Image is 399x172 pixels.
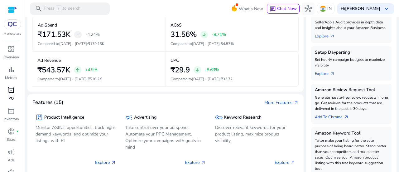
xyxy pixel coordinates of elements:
span: donut_small [7,128,15,135]
p: IN [327,3,332,14]
p: Generate hassle-free review requests in one go. Get reviews for the products that are delivered i... [315,95,388,111]
span: chat [270,6,276,12]
span: 34.57% [221,41,234,46]
p: PO [8,96,14,101]
a: Explorearrow_outward [315,31,340,39]
h5: Advertising [134,115,156,120]
span: arrow_outward [330,71,335,76]
p: -8.63% [205,68,219,72]
p: Take control over your ad spend, Automate your PPC Management, Optimize your campaigns with goals... [125,124,206,150]
span: Chat Now [277,6,297,12]
b: [PERSON_NAME] [345,6,380,12]
span: - [77,31,79,38]
span: [DATE] - [DATE] [59,41,87,46]
h5: Amazon Review Request Tool [315,87,388,93]
span: search [35,5,42,12]
p: -4.24% [85,32,100,37]
span: [DATE] - [DATE] [192,76,220,81]
span: dashboard [7,45,15,53]
span: hub [305,5,312,12]
img: QC-logo.svg [7,22,18,27]
span: campaign [125,114,133,121]
p: Discover relevant keywords for your product listing, maximize product visibility [215,124,296,144]
span: arrow_outward [330,34,335,39]
span: arrow_upward [75,67,80,72]
p: Compared to : [171,76,293,82]
h2: ₹29.9 [171,66,190,75]
span: fiber_manual_record [16,130,19,133]
span: arrow_outward [111,160,116,165]
p: Ads [8,157,15,163]
p: Press to search [44,5,80,12]
button: hub [302,2,315,15]
h5: Keyword Research [224,115,262,120]
span: campaign [7,148,15,156]
span: keyboard_arrow_down [383,5,390,12]
p: Compared to : [37,76,160,82]
h4: Features (15) [32,100,63,106]
p: Compared to : [171,41,293,47]
span: [DATE] - [DATE] [192,41,220,46]
p: Explore [95,159,116,166]
p: Explore [275,159,296,166]
p: Inventory [3,116,19,122]
p: Tailor make your listing for the sole purpose of being heard better. Stand better than your compe... [315,138,388,171]
p: Sales [7,137,16,142]
span: / [56,5,61,12]
span: [DATE] - [DATE] [59,76,87,81]
p: Compared to : [38,41,160,47]
p: Marketplace [4,32,21,36]
h5: Product Intelligence [44,115,84,120]
img: in.svg [320,6,326,12]
span: arrow_outward [291,160,296,165]
span: arrow_outward [294,100,299,105]
p: +4.9% [85,68,98,72]
p: Ad Spend [38,22,57,28]
span: ₹32.72 [221,76,233,81]
h2: 31.56% [171,30,197,39]
p: ACoS [171,22,182,28]
h2: ₹543.57K [37,66,70,75]
p: Monitor ASINs, opportunities, track high-demand keywords, and optimize your listings with PI [36,124,116,144]
button: chatChat Now [267,4,300,14]
p: Explore [185,159,206,166]
span: orders [7,86,15,94]
h5: Setup Dayparting [315,50,388,55]
p: Ad Revenue [37,57,61,64]
span: arrow_downward [202,32,207,37]
h5: Amazon Keyword Tool [315,131,388,136]
p: -8.71% [212,32,226,37]
span: ₹179.13K [88,41,104,46]
span: inventory_2 [7,107,15,115]
p: CPC [171,57,179,64]
p: Overview [3,54,19,60]
p: Metrics [5,75,17,81]
h2: ₹171.53K [38,30,70,39]
p: Hi [341,7,380,11]
span: arrow_outward [344,115,349,120]
a: Add To Chrome [315,111,354,120]
span: package [36,114,43,121]
span: key [215,114,223,121]
span: ₹518.2K [88,76,102,81]
a: Explorearrow_outward [315,68,340,77]
span: bar_chart [7,66,15,73]
a: More Featuresarrow_outward [264,99,299,106]
p: SellerApp's Audit provides in depth data and insights about your Amazon Business. [315,19,388,31]
span: arrow_downward [195,67,200,72]
p: Set hourly campaign budgets to maximize visibility [315,57,388,68]
span: What's New [239,3,263,14]
span: arrow_outward [201,160,206,165]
